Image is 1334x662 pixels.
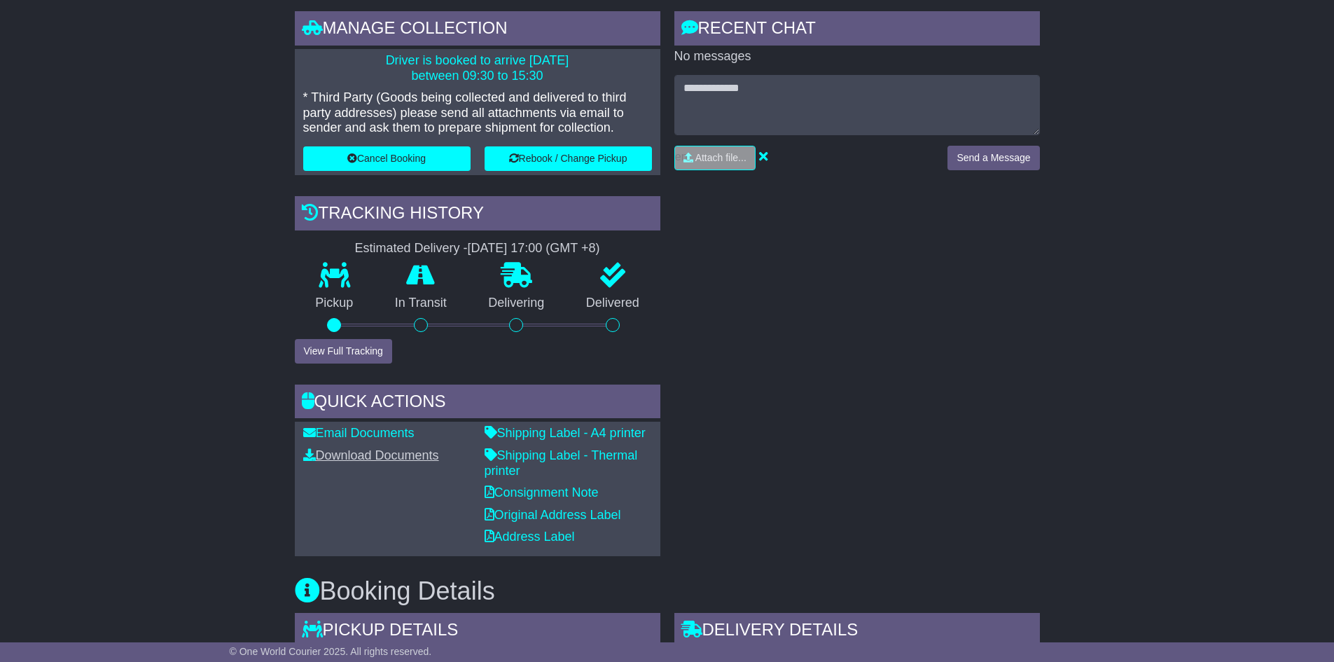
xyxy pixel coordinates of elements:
div: Delivery Details [674,613,1040,651]
div: Pickup Details [295,613,660,651]
div: Estimated Delivery - [295,241,660,256]
p: Delivering [468,296,566,311]
div: Quick Actions [295,385,660,422]
div: Tracking history [295,196,660,234]
p: In Transit [374,296,468,311]
a: Email Documents [303,426,415,440]
p: Delivered [565,296,660,311]
a: Address Label [485,530,575,544]
div: RECENT CHAT [674,11,1040,49]
a: Consignment Note [485,485,599,499]
p: Driver is booked to arrive [DATE] between 09:30 to 15:30 [303,53,652,83]
div: Manage collection [295,11,660,49]
button: Send a Message [947,146,1039,170]
button: Rebook / Change Pickup [485,146,652,171]
button: Cancel Booking [303,146,471,171]
a: Original Address Label [485,508,621,522]
p: Pickup [295,296,375,311]
p: No messages [674,49,1040,64]
span: © One World Courier 2025. All rights reserved. [230,646,432,657]
p: * Third Party (Goods being collected and delivered to third party addresses) please send all atta... [303,90,652,136]
a: Shipping Label - A4 printer [485,426,646,440]
h3: Booking Details [295,577,1040,605]
a: Download Documents [303,448,439,462]
div: [DATE] 17:00 (GMT +8) [468,241,600,256]
button: View Full Tracking [295,339,392,364]
a: Shipping Label - Thermal printer [485,448,638,478]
